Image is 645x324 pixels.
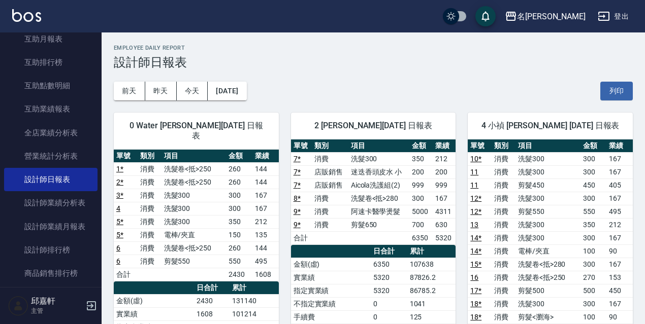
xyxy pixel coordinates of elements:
td: 1608 [194,307,230,320]
a: 6 [116,257,120,265]
a: 設計師排行榜 [4,238,98,262]
td: 4311 [433,205,456,218]
a: 設計師業績月報表 [4,215,98,238]
th: 累計 [230,281,278,295]
td: 消費 [492,165,515,178]
td: 450 [580,178,607,192]
th: 業績 [252,150,279,163]
td: 剪髮550 [515,205,580,218]
td: 167 [606,152,633,165]
img: Person [8,296,28,316]
img: Logo [12,9,41,22]
td: 消費 [492,258,515,271]
td: 212 [252,215,279,228]
td: 手續費 [291,310,371,323]
td: 86785.2 [407,284,456,297]
td: 6350 [371,258,407,271]
td: 洗髮300 [162,189,227,202]
th: 日合計 [371,245,407,258]
th: 單號 [291,139,312,153]
a: 13 [470,221,478,229]
td: 消費 [492,152,515,165]
button: [DATE] [208,82,246,100]
td: 電棒/夾直 [162,228,227,241]
td: 87826.2 [407,271,456,284]
td: 1608 [252,268,279,281]
td: 167 [252,189,279,202]
td: 洗髮卷<抵>280 [515,258,580,271]
td: 洗髮300 [515,152,580,165]
td: 200 [433,165,456,178]
td: 90 [606,244,633,258]
a: 11 [470,181,478,189]
td: 2430 [194,294,230,307]
a: 設計師業績分析表 [4,191,98,214]
td: 999 [433,178,456,192]
td: 101214 [230,307,278,320]
th: 金額 [409,139,433,153]
td: 金額(虛) [114,294,194,307]
td: 350 [580,218,607,231]
td: 消費 [138,241,162,255]
th: 類別 [492,139,515,153]
span: 2 [PERSON_NAME][DATE] 日報表 [303,121,444,131]
td: 2430 [226,268,252,281]
td: 消費 [312,205,348,218]
td: 300 [580,258,607,271]
td: 洗髮卷<抵>250 [162,175,227,189]
div: 名[PERSON_NAME] [517,10,586,23]
td: 消費 [492,284,515,297]
a: 6 [116,244,120,252]
td: 金額(虛) [291,258,371,271]
td: 212 [606,218,633,231]
td: 指定實業績 [291,284,371,297]
td: 167 [606,297,633,310]
td: 300 [580,231,607,244]
td: 消費 [138,228,162,241]
h3: 設計師日報表 [114,55,633,69]
td: 洗髮卷<抵>280 [348,192,410,205]
td: 洗髮卷<抵>250 [515,271,580,284]
td: 999 [409,178,433,192]
button: 昨天 [145,82,177,100]
td: 合計 [114,268,138,281]
button: 今天 [177,82,208,100]
td: 剪髮450 [515,178,580,192]
th: 項目 [162,150,227,163]
td: 107638 [407,258,456,271]
td: 260 [226,175,252,189]
td: 5320 [371,284,407,297]
a: 互助月報表 [4,27,98,51]
td: 135 [252,228,279,241]
a: 16 [470,273,478,281]
td: 300 [580,165,607,178]
td: 300 [580,297,607,310]
button: 名[PERSON_NAME] [501,6,590,27]
td: 0 [371,310,407,323]
td: 1041 [407,297,456,310]
td: 消費 [138,215,162,228]
td: 144 [252,241,279,255]
td: 店販銷售 [312,178,348,192]
td: 144 [252,162,279,175]
a: 4 [116,204,120,212]
td: 550 [580,205,607,218]
td: 212 [433,152,456,165]
td: 350 [226,215,252,228]
th: 日合計 [194,281,230,295]
td: 700 [409,218,433,231]
td: 實業績 [114,307,194,320]
td: Aicola洗護組(2) [348,178,410,192]
td: 260 [226,241,252,255]
a: 11 [470,168,478,176]
td: 5320 [433,231,456,244]
td: 消費 [138,162,162,175]
button: 前天 [114,82,145,100]
td: 消費 [492,244,515,258]
button: save [475,6,496,26]
a: 全店業績分析表 [4,121,98,145]
th: 金額 [580,139,607,153]
button: 列印 [600,82,633,100]
td: 消費 [492,231,515,244]
td: 5000 [409,205,433,218]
